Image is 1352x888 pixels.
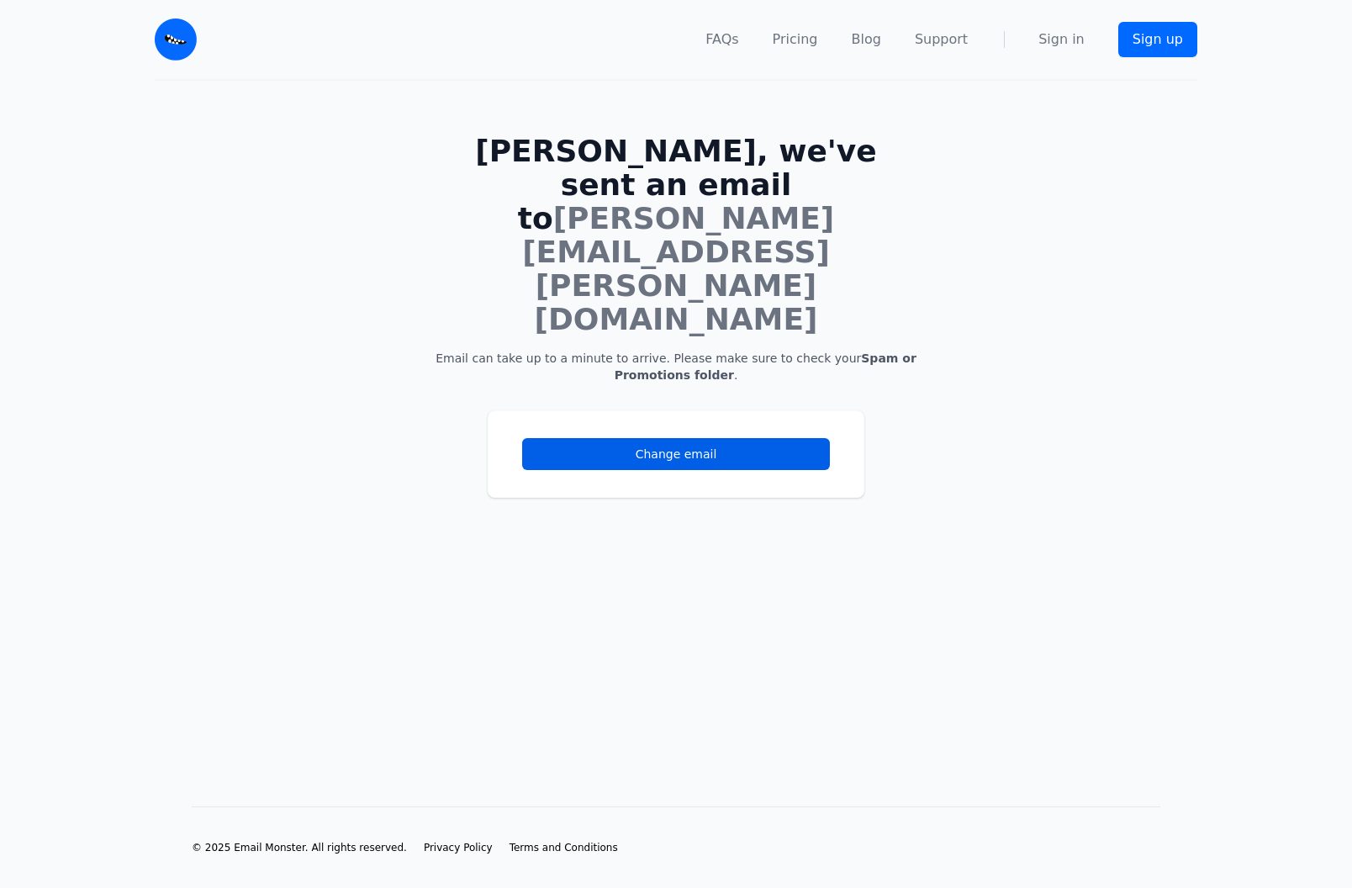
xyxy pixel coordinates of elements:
a: Terms and Conditions [510,841,618,854]
a: Pricing [773,29,818,50]
a: Change email [522,438,830,470]
a: Sign in [1038,29,1085,50]
p: Email can take up to a minute to arrive. Please make sure to check your . [434,350,918,383]
img: Email Monster [155,18,197,61]
b: Spam or Promotions folder [615,351,916,382]
a: Support [915,29,968,50]
span: [PERSON_NAME][EMAIL_ADDRESS][PERSON_NAME][DOMAIN_NAME] [522,201,834,336]
a: Blog [852,29,881,50]
h1: [PERSON_NAME], we've sent an email to [434,135,918,336]
a: Sign up [1118,22,1197,57]
a: FAQs [705,29,738,50]
a: Privacy Policy [424,841,493,854]
span: Privacy Policy [424,842,493,854]
span: Terms and Conditions [510,842,618,854]
li: © 2025 Email Monster. All rights reserved. [192,841,407,854]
